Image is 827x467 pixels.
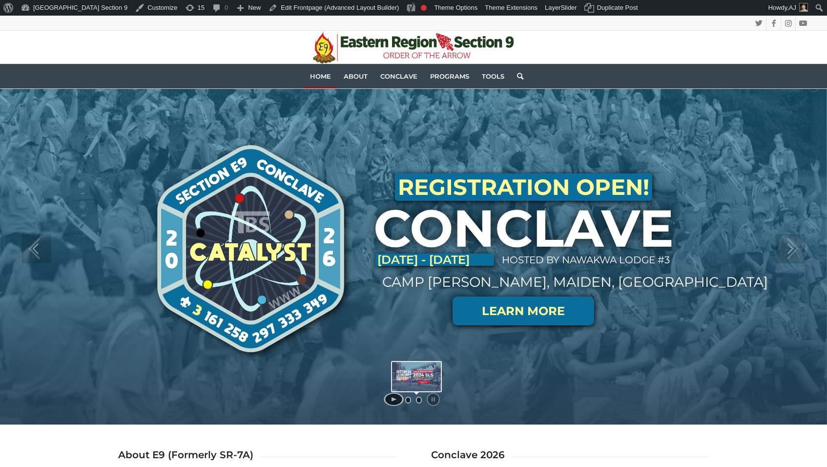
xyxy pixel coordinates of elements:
[375,254,494,266] p: [DATE] - [DATE]
[395,173,652,201] h2: REGISTRATION OPEN!
[427,393,440,406] a: stop slideshow
[789,4,796,11] span: AJ
[502,248,672,272] p: HOSTED BY NAWAKWA LODGE #3
[766,16,781,30] a: Link to Facebook
[380,72,417,80] span: Conclave
[22,234,51,263] a: jump to the previous slide
[344,72,368,80] span: About
[430,72,469,80] span: Programs
[374,64,424,88] a: Conclave
[382,272,664,292] p: CAMP [PERSON_NAME], MAIDEN, [GEOGRAPHIC_DATA]
[416,397,422,403] a: jump to slide 2
[391,362,443,391] img: ls-project-1-slide-3.jpg
[424,64,476,88] a: Programs
[310,72,331,80] span: Home
[118,449,253,460] h3: About E9 (Formerly SR-7A)
[405,397,411,403] a: jump to slide 1
[511,64,523,88] a: Search
[421,5,427,11] div: Focus keyphrase not set
[476,64,511,88] a: Tools
[304,64,337,88] a: Home
[781,16,795,30] a: Link to Instagram
[337,64,374,88] a: About
[384,393,404,406] a: start slideshow
[752,16,766,30] a: Link to Twitter
[482,72,504,80] span: Tools
[776,234,805,263] a: jump to the next slide
[796,16,810,30] a: Link to Youtube
[431,449,505,460] h3: Conclave 2026
[373,201,674,255] h1: CONCLAVE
